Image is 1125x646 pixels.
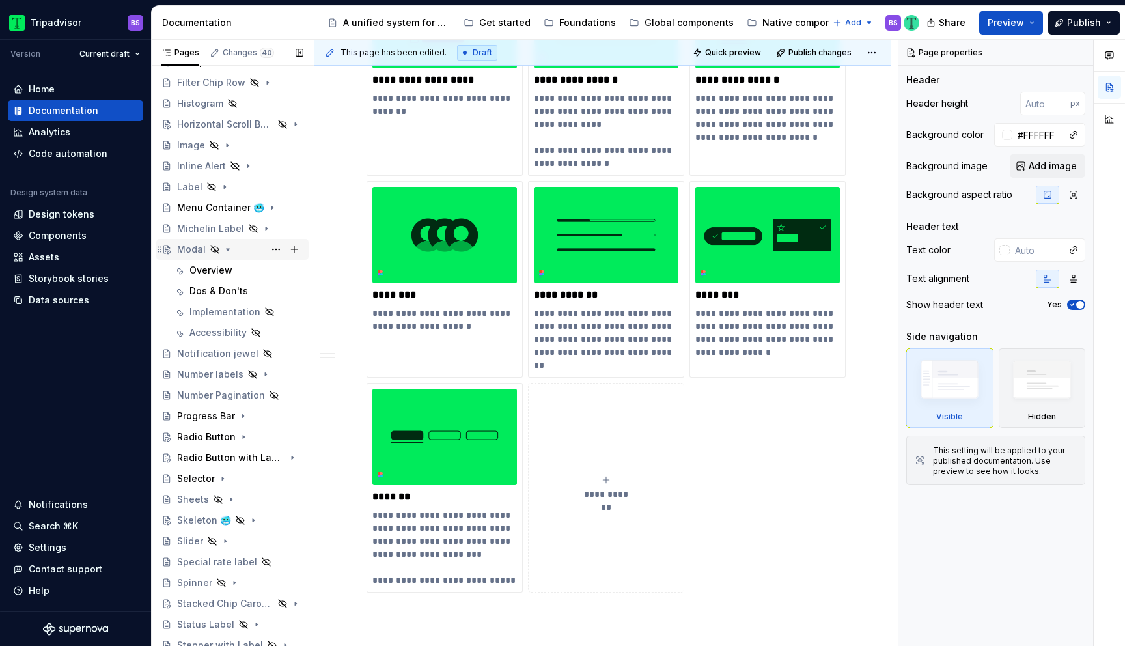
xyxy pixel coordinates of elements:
[177,139,205,152] div: Image
[29,147,107,160] div: Code automation
[177,597,273,610] div: Stacked Chip Carousel
[177,576,212,589] div: Spinner
[169,322,309,343] a: Accessibility
[829,14,878,32] button: Add
[177,472,215,485] div: Selector
[322,12,456,33] a: A unified system for every journey.
[156,93,309,114] a: Histogram
[156,135,309,156] a: Image
[8,268,143,289] a: Storybook stories
[29,251,59,264] div: Assets
[343,16,451,29] div: A unified system for every journey.
[156,552,309,572] a: Special rate label
[189,326,247,339] div: Accessibility
[8,494,143,515] button: Notifications
[340,48,447,58] span: This page has been edited.
[156,176,309,197] a: Label
[10,188,87,198] div: Design system data
[177,160,226,173] div: Inline Alert
[169,281,309,302] a: Dos & Don'ts
[29,83,55,96] div: Home
[189,285,248,298] div: Dos & Don'ts
[372,187,517,283] img: 6f560076-1308-45eb-91b1-9c11b439ea05.png
[933,445,1077,477] div: This setting will be applied to your published documentation. Use preview to see how it looks.
[8,580,143,601] button: Help
[189,264,232,277] div: Overview
[156,385,309,406] a: Number Pagination
[156,447,309,468] a: Radio Button with Label
[695,187,840,283] img: d20a4064-82ba-4f34-b01a-6356d331a986.png
[29,104,98,117] div: Documentation
[645,16,734,29] div: Global components
[559,16,616,29] div: Foundations
[79,49,130,59] span: Current draft
[29,563,102,576] div: Contact support
[9,15,25,31] img: 0ed0e8b8-9446-497d-bad0-376821b19aa5.png
[177,410,235,423] div: Progress Bar
[624,12,739,33] a: Global components
[8,247,143,268] a: Assets
[906,330,978,343] div: Side navigation
[372,389,517,485] img: 0b752c0d-41e4-438d-9733-f9b09624df6b.png
[3,8,148,36] button: TripadvisorBS
[906,160,988,173] div: Background image
[1020,92,1070,115] input: Auto
[8,100,143,121] a: Documentation
[1070,98,1080,109] p: px
[936,412,963,422] div: Visible
[889,18,898,28] div: BS
[906,128,984,141] div: Background color
[161,48,199,58] div: Pages
[689,44,767,62] button: Quick preview
[538,12,621,33] a: Foundations
[177,389,265,402] div: Number Pagination
[29,208,94,221] div: Design tokens
[162,16,309,29] div: Documentation
[906,272,969,285] div: Text alignment
[177,430,236,443] div: Radio Button
[8,204,143,225] a: Design tokens
[906,244,951,257] div: Text color
[29,584,49,597] div: Help
[1048,11,1120,35] button: Publish
[534,187,678,283] img: 545dac93-6fca-42be-a1c5-9b38291a33aa.png
[772,44,857,62] button: Publish changes
[979,11,1043,35] button: Preview
[177,76,245,89] div: Filter Chip Row
[156,427,309,447] a: Radio Button
[29,294,89,307] div: Data sources
[29,229,87,242] div: Components
[189,305,260,318] div: Implementation
[156,114,309,135] a: Horizontal Scroll Bar Button
[1047,300,1062,310] label: Yes
[920,11,974,35] button: Share
[156,239,309,260] a: Modal
[742,12,857,33] a: Native components
[177,243,206,256] div: Modal
[458,12,536,33] a: Get started
[10,49,40,59] div: Version
[177,535,203,548] div: Slider
[8,143,143,164] a: Code automation
[762,16,852,29] div: Native components
[156,156,309,176] a: Inline Alert
[43,623,108,636] svg: Supernova Logo
[156,468,309,489] a: Selector
[906,220,959,233] div: Header text
[177,118,273,131] div: Horizontal Scroll Bar Button
[156,510,309,531] a: Skeleton 🥶
[156,531,309,552] a: Slider
[29,498,88,511] div: Notifications
[177,368,243,381] div: Number labels
[8,79,143,100] a: Home
[177,451,285,464] div: Radio Button with Label
[29,126,70,139] div: Analytics
[8,290,143,311] a: Data sources
[177,180,202,193] div: Label
[156,406,309,427] a: Progress Bar
[1012,123,1062,147] input: Auto
[156,364,309,385] a: Number labels
[322,10,826,36] div: Page tree
[177,555,257,569] div: Special rate label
